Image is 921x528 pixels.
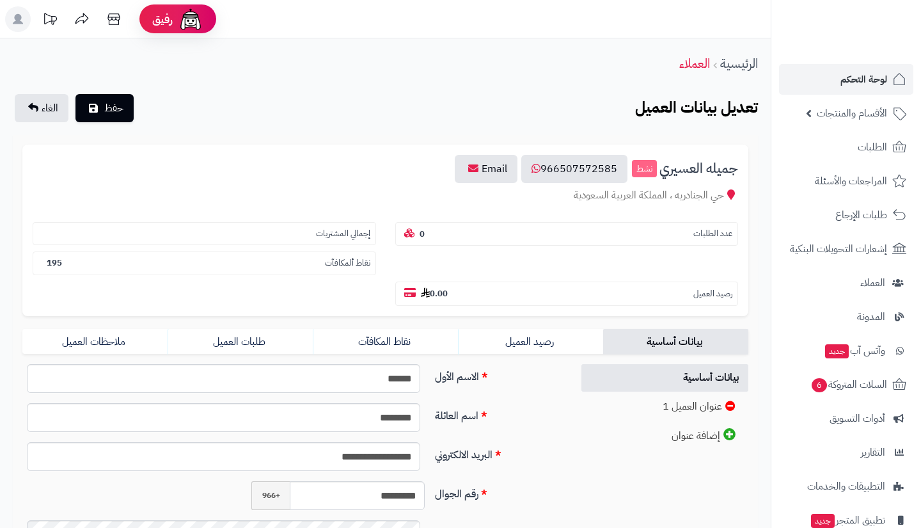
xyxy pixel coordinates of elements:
span: جديد [825,344,849,358]
small: رصيد العميل [693,288,732,300]
a: لوحة التحكم [779,64,913,95]
a: عنوان العميل 1 [581,393,748,420]
a: المدونة [779,301,913,332]
span: لوحة التحكم [840,70,887,88]
span: حفظ [104,100,123,116]
span: رفيق [152,12,173,27]
a: رصيد العميل [458,329,603,355]
a: ملاحظات العميل [22,329,168,355]
label: البريد الالكتروني [430,442,567,463]
span: +966 [251,481,290,510]
label: رقم الجوال [430,481,567,502]
span: الطلبات [858,138,887,156]
a: التقارير [779,437,913,468]
a: التطبيقات والخدمات [779,471,913,502]
a: أدوات التسويق [779,403,913,434]
b: تعديل بيانات العميل [635,96,758,119]
a: العملاء [679,54,710,73]
a: نقاط المكافآت [313,329,458,355]
a: 966507572585 [521,155,627,183]
button: حفظ [75,94,134,122]
a: الطلبات [779,132,913,163]
a: السلات المتروكة6 [779,369,913,400]
b: 0.00 [421,287,448,300]
label: الاسم الأول [430,364,567,385]
span: التطبيقات والخدمات [807,477,885,495]
label: اسم العائلة [430,403,567,424]
img: ai-face.png [178,6,203,32]
span: الأقسام والمنتجات [817,104,887,122]
span: طلبات الإرجاع [835,206,887,224]
small: نقاط ألمكافآت [325,257,370,269]
a: الغاء [15,94,68,122]
b: 0 [420,228,425,240]
a: طلبات الإرجاع [779,200,913,230]
span: جميله العسيري [659,161,738,176]
span: العملاء [860,274,885,292]
span: 6 [812,378,827,392]
a: العملاء [779,268,913,298]
a: طلبات العميل [168,329,313,355]
span: جديد [811,514,835,528]
img: logo-2.png [834,35,909,61]
b: 195 [47,257,62,269]
a: الرئيسية [720,54,758,73]
small: إجمالي المشتريات [316,228,370,240]
a: بيانات أساسية [581,364,748,392]
a: وآتس آبجديد [779,335,913,366]
span: أدوات التسويق [830,410,885,428]
a: تحديثات المنصة [34,6,66,35]
a: إضافة عنوان [581,422,748,450]
span: التقارير [861,444,885,461]
a: إشعارات التحويلات البنكية [779,234,913,264]
div: حي الجنادريه ، المملكة العربية السعودية [33,188,738,203]
span: المدونة [857,308,885,326]
a: Email [455,155,517,183]
span: السلات المتروكة [810,376,887,394]
span: الغاء [42,100,58,116]
a: بيانات أساسية [603,329,748,355]
small: نشط [632,160,657,178]
span: وآتس آب [824,342,885,360]
span: إشعارات التحويلات البنكية [790,240,887,258]
span: المراجعات والأسئلة [815,172,887,190]
small: عدد الطلبات [693,228,732,240]
a: المراجعات والأسئلة [779,166,913,196]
